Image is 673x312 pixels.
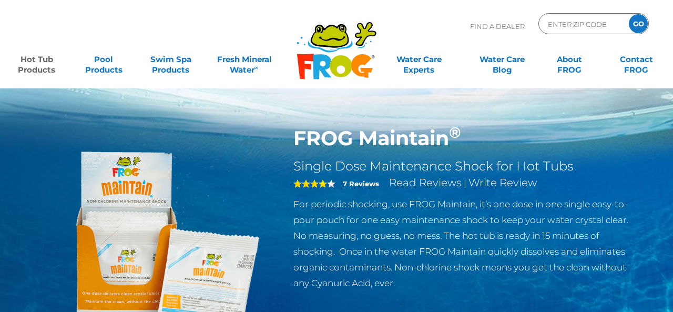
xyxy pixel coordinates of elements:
[389,176,462,189] a: Read Reviews
[11,49,63,70] a: Hot TubProducts
[470,13,525,39] p: Find A Dealer
[254,64,259,71] sup: ∞
[293,126,637,150] h1: FROG Maintain
[78,49,130,70] a: PoolProducts
[293,158,637,174] h2: Single Dose Maintenance Shock for Hot Tubs
[212,49,277,70] a: Fresh MineralWater∞
[610,49,662,70] a: ContactFROG
[343,179,379,188] strong: 7 Reviews
[629,14,648,33] input: GO
[547,16,618,32] input: Zip Code Form
[145,49,197,70] a: Swim SpaProducts
[468,176,537,189] a: Write Review
[449,123,461,142] sup: ®
[464,178,466,188] span: |
[293,196,637,291] p: For periodic shocking, use FROG Maintain, it’s one dose in one single easy-to-pour pouch for one ...
[543,49,595,70] a: AboutFROG
[476,49,528,70] a: Water CareBlog
[293,179,327,188] span: 4
[376,49,461,70] a: Water CareExperts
